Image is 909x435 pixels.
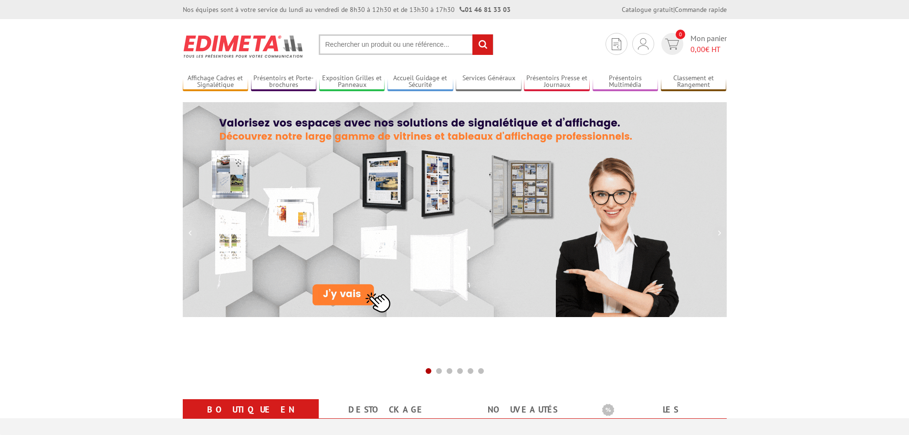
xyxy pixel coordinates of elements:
[659,33,727,55] a: devis rapide 0 Mon panier 0,00€ HT
[690,44,727,55] span: € HT
[387,74,453,90] a: Accueil Guidage et Sécurité
[676,30,685,39] span: 0
[622,5,727,14] div: |
[665,39,679,50] img: devis rapide
[675,5,727,14] a: Commande rapide
[612,38,621,50] img: devis rapide
[602,401,721,420] b: Les promotions
[690,44,705,54] span: 0,00
[251,74,317,90] a: Présentoirs et Porte-brochures
[593,74,658,90] a: Présentoirs Multimédia
[183,5,511,14] div: Nos équipes sont à votre service du lundi au vendredi de 8h30 à 12h30 et de 13h30 à 17h30
[661,74,727,90] a: Classement et Rangement
[638,38,648,50] img: devis rapide
[460,5,511,14] strong: 01 46 81 33 03
[183,74,249,90] a: Affichage Cadres et Signalétique
[319,74,385,90] a: Exposition Grilles et Panneaux
[690,33,727,55] span: Mon panier
[472,34,493,55] input: rechercher
[183,29,304,64] img: Présentoir, panneau, stand - Edimeta - PLV, affichage, mobilier bureau, entreprise
[622,5,673,14] a: Catalogue gratuit
[524,74,590,90] a: Présentoirs Presse et Journaux
[319,34,493,55] input: Rechercher un produit ou une référence...
[466,401,579,418] a: nouveautés
[456,74,522,90] a: Services Généraux
[330,401,443,418] a: Destockage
